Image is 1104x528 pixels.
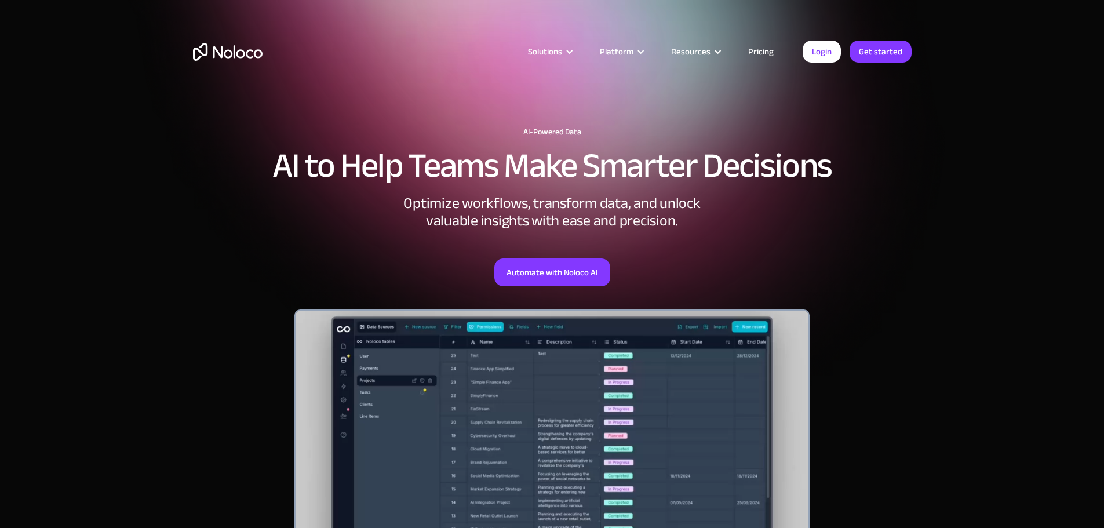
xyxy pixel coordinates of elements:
[494,258,610,286] a: Automate with Noloco AI
[600,44,633,59] div: Platform
[734,44,788,59] a: Pricing
[657,44,734,59] div: Resources
[850,41,912,63] a: Get started
[513,44,585,59] div: Solutions
[528,44,562,59] div: Solutions
[803,41,841,63] a: Login
[671,44,711,59] div: Resources
[378,195,726,230] div: Optimize workflows, transform data, and unlock valuable insights with ease and precision.
[193,148,912,183] h2: AI to Help Teams Make Smarter Decisions
[193,43,263,61] a: home
[193,128,912,137] h1: AI-Powered Data
[585,44,657,59] div: Platform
